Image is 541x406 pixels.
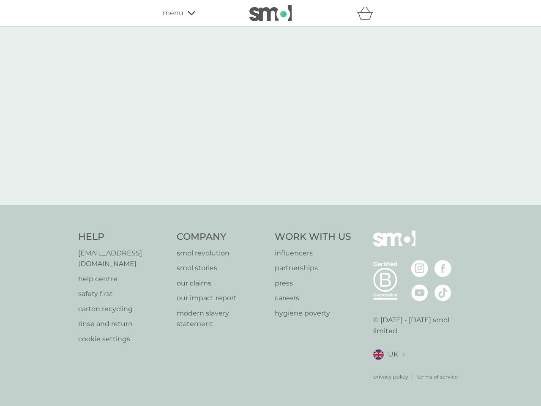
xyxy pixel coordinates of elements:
a: privacy policy [373,373,408,381]
a: safety first [78,288,168,299]
a: modern slavery statement [177,308,267,329]
a: carton recycling [78,304,168,315]
p: © [DATE] - [DATE] smol limited [373,315,463,336]
h4: Work With Us [275,230,351,244]
a: cookie settings [78,334,168,345]
a: rinse and return [78,318,168,329]
span: UK [388,349,398,360]
img: UK flag [373,349,384,360]
img: select a new location [402,352,405,357]
a: our impact report [177,293,267,304]
img: visit the smol Youtube page [411,284,428,301]
img: visit the smol Facebook page [434,260,451,277]
img: smol [373,230,415,259]
img: visit the smol Instagram page [411,260,428,277]
a: influencers [275,248,351,259]
a: [EMAIL_ADDRESS][DOMAIN_NAME] [78,248,168,269]
a: terms of service [417,373,458,381]
a: hygiene poverty [275,308,351,319]
img: smol [249,5,292,21]
div: basket [357,5,378,22]
a: press [275,278,351,289]
a: our claims [177,278,267,289]
span: menu [163,8,183,19]
img: visit the smol Tiktok page [434,284,451,301]
a: smol stories [177,263,267,274]
h4: Company [177,230,267,244]
a: careers [275,293,351,304]
h4: Help [78,230,168,244]
a: help centre [78,274,168,285]
a: smol revolution [177,248,267,259]
a: partnerships [275,263,351,274]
